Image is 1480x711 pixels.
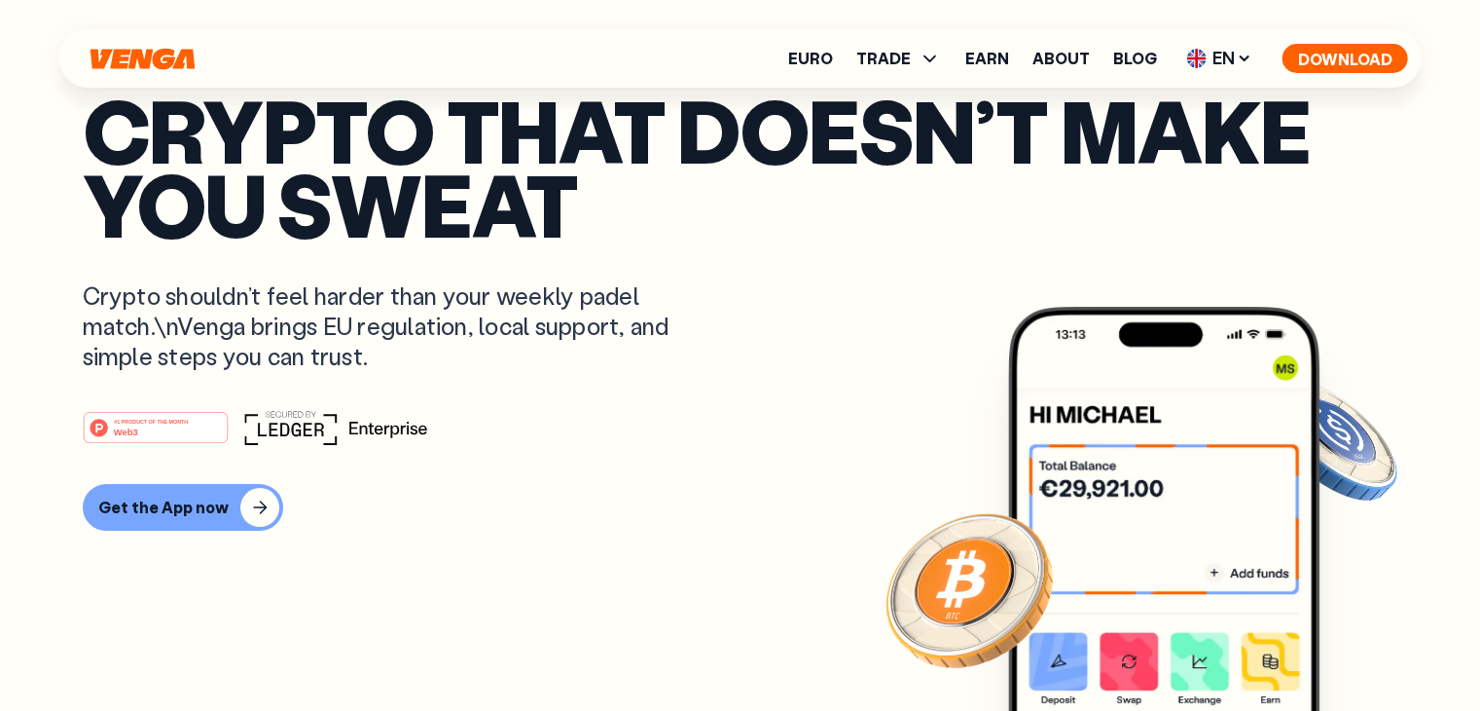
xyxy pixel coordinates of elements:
[1187,49,1207,68] img: flag-uk
[1282,44,1408,73] button: Download
[965,51,1009,66] a: Earn
[882,502,1057,677] img: Bitcoin
[83,484,283,531] button: Get the App now
[856,51,911,66] span: TRADE
[83,281,698,372] p: Crypto shouldn’t feel harder than your weekly padel match.\nVenga brings EU regulation, local sup...
[788,51,833,66] a: Euro
[83,423,229,448] a: #1 PRODUCT OF THE MONTHWeb3
[98,498,229,517] div: Get the App now
[1113,51,1157,66] a: Blog
[1032,51,1090,66] a: About
[1180,43,1259,74] span: EN
[83,484,1398,531] a: Get the App now
[89,48,198,70] svg: Home
[114,419,188,425] tspan: #1 PRODUCT OF THE MONTH
[113,427,137,437] tspan: Web3
[1261,370,1401,510] img: USDC coin
[856,47,942,70] span: TRADE
[83,93,1398,242] p: Crypto that doesn’t make you sweat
